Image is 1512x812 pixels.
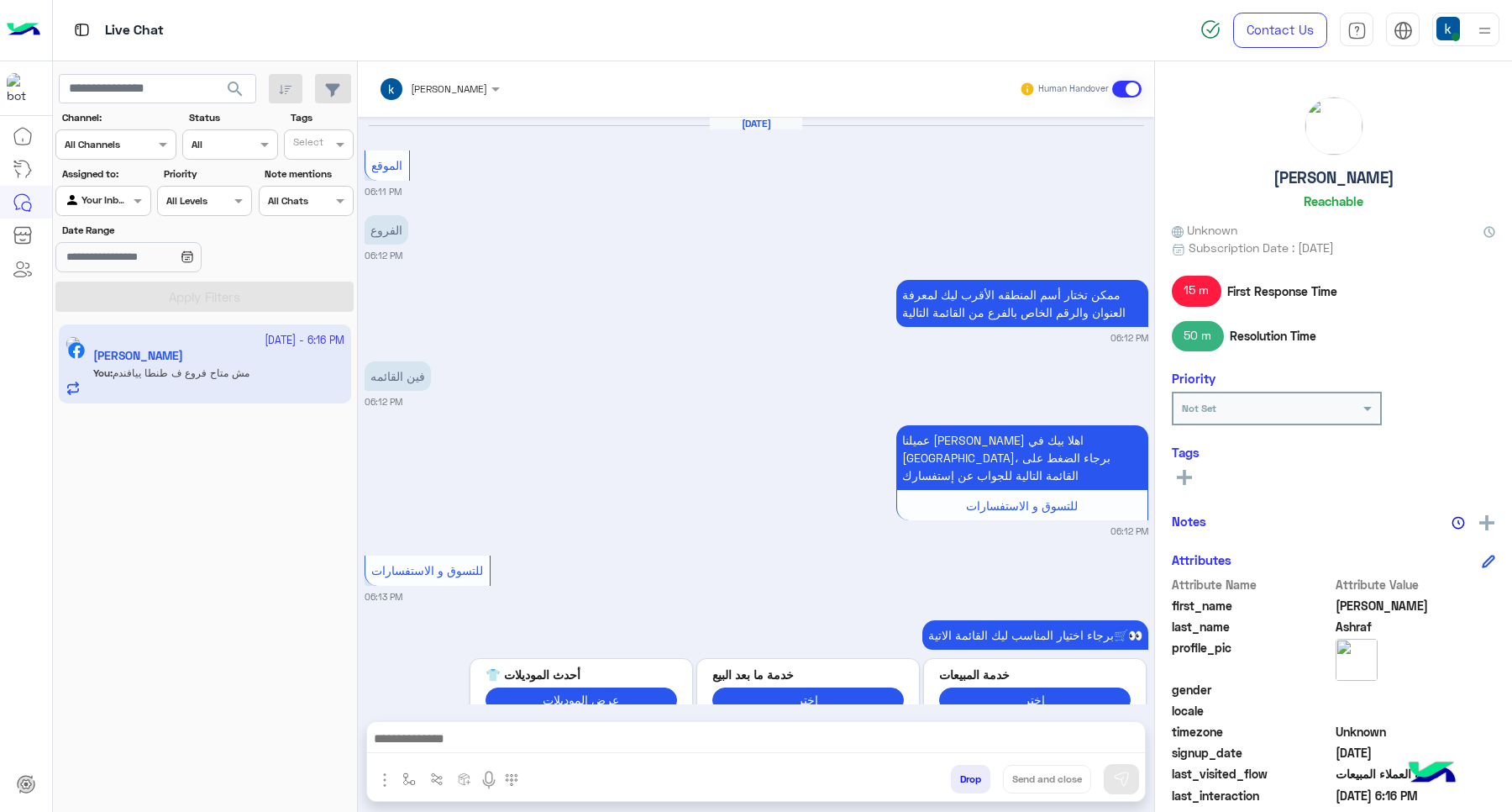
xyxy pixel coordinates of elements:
span: Ahmed [1336,597,1496,614]
span: 2024-11-26T19:29:56.519Z [1336,744,1496,762]
span: Unknown [1336,723,1496,741]
label: Date Range [62,223,250,238]
label: Status [189,110,276,125]
h5: [PERSON_NAME] [1273,168,1394,187]
img: tab [71,19,92,40]
img: picture [1336,639,1378,681]
p: خدمة المبيعات [939,666,1131,683]
button: عرض الموديلات [486,688,677,712]
span: timezone [1172,723,1332,741]
span: للتسوق و الاستفسارات [371,563,483,577]
h6: Tags [1172,445,1495,460]
a: Contact Us [1233,13,1327,48]
p: Live Chat [105,19,164,42]
span: [PERSON_NAME] [411,82,487,95]
h6: Notes [1172,514,1206,529]
button: search [215,74,256,110]
img: 713415422032625 [7,73,37,103]
img: Trigger scenario [430,772,444,786]
p: أحدث الموديلات 👕 [486,666,677,683]
button: Apply Filters [55,282,354,312]
span: Attribute Name [1172,576,1332,593]
img: tab [1394,21,1413,40]
img: picture [1305,98,1362,155]
p: 4/10/2025, 6:12 PM [365,215,408,245]
span: gender [1172,681,1332,699]
img: hulul-logo.png [1403,745,1462,804]
h6: Priority [1172,371,1215,386]
p: 4/10/2025, 6:12 PM [896,425,1148,490]
img: add [1479,515,1494,530]
span: Subscription Date : [DATE] [1189,239,1334,256]
img: send attachment [375,770,395,790]
p: 4/10/2025, 6:12 PM [896,280,1148,327]
span: null [1336,702,1496,720]
span: خدمة العملاء المبيعات [1336,765,1496,783]
span: Resolution Time [1230,327,1316,345]
span: last_name [1172,618,1332,635]
a: tab [1340,13,1373,48]
span: للتسوق و الاستفسارات [966,498,1078,513]
img: send voice note [479,770,499,790]
h6: Attributes [1172,552,1231,567]
h6: Reachable [1304,193,1363,208]
small: 06:12 PM [1110,331,1148,345]
span: Attribute Value [1336,576,1496,593]
button: create order [451,765,479,793]
img: create order [458,772,471,786]
label: Tags [291,110,352,125]
span: last_interaction [1172,787,1332,804]
span: 2025-10-04T15:16:45.606Z [1336,787,1496,804]
small: 06:12 PM [1110,525,1148,538]
span: First Response Time [1227,282,1337,300]
span: first_name [1172,597,1332,614]
p: 4/10/2025, 6:13 PM [922,620,1148,650]
button: Drop [951,765,990,794]
span: signup_date [1172,744,1332,762]
small: 06:12 PM [365,395,402,409]
p: 4/10/2025, 6:12 PM [365,361,431,391]
small: 06:11 PM [365,185,402,198]
img: tab [1347,21,1367,40]
img: send message [1113,771,1130,788]
span: الموقع [371,158,402,172]
img: userImage [1436,17,1460,40]
small: 06:12 PM [365,249,402,262]
label: Channel: [62,110,175,125]
span: profile_pic [1172,639,1332,678]
button: اختر [712,688,904,712]
img: profile [1474,20,1495,41]
img: select flow [402,772,416,786]
span: null [1336,681,1496,699]
img: Logo [7,13,40,48]
span: Unknown [1172,221,1237,239]
button: select flow [396,765,423,793]
span: locale [1172,702,1332,720]
small: 06:13 PM [365,590,402,604]
label: Assigned to: [62,166,149,182]
span: Ashraf [1336,618,1496,635]
span: 50 m [1172,321,1224,351]
span: last_visited_flow [1172,765,1332,783]
small: Human Handover [1038,82,1109,96]
img: notes [1452,516,1465,530]
p: خدمة ما بعد البيع [712,666,904,683]
button: Send and close [1003,765,1091,794]
h6: [DATE] [710,118,802,129]
span: search [225,79,245,99]
div: Select [291,134,323,154]
img: make a call [505,773,518,787]
label: Priority [164,166,250,182]
label: Note mentions [265,166,351,182]
img: spinner [1200,19,1221,40]
span: 15 m [1172,276,1221,306]
button: Trigger scenario [423,765,451,793]
button: اختر [939,688,1131,712]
